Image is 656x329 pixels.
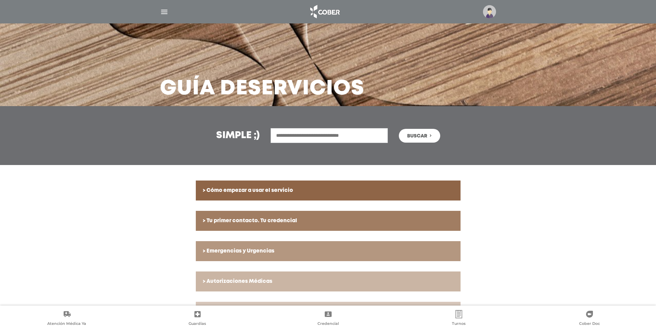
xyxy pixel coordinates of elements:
[203,187,454,194] h6: > Cómo empezar a usar el servicio
[407,134,427,138] span: Buscar
[196,241,461,261] a: > Emergencias y Urgencias
[452,321,466,327] span: Turnos
[393,310,524,327] a: Turnos
[317,321,339,327] span: Credencial
[203,218,454,224] h6: > Tu primer contacto. Tu credencial
[579,321,600,327] span: Cober Doc
[196,271,461,291] a: > Autorizaciones Médicas
[399,129,440,143] button: Buscar
[47,321,86,327] span: Atención Médica Ya
[160,8,169,16] img: Cober_menu-lines-white.svg
[1,310,132,327] a: Atención Médica Ya
[263,310,393,327] a: Credencial
[196,302,461,322] a: > Sistema de Atención Directa
[132,310,263,327] a: Guardias
[216,131,260,141] h3: Simple ;)
[203,248,454,254] h6: > Emergencias y Urgencias
[160,80,364,98] h3: Guía de Servicios
[306,3,343,20] img: logo_cober_home-white.png
[524,310,655,327] a: Cober Doc
[196,181,461,201] a: > Cómo empezar a usar el servicio
[189,321,206,327] span: Guardias
[196,211,461,231] a: > Tu primer contacto. Tu credencial
[203,278,454,285] h6: > Autorizaciones Médicas
[483,5,496,18] img: profile-placeholder.svg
